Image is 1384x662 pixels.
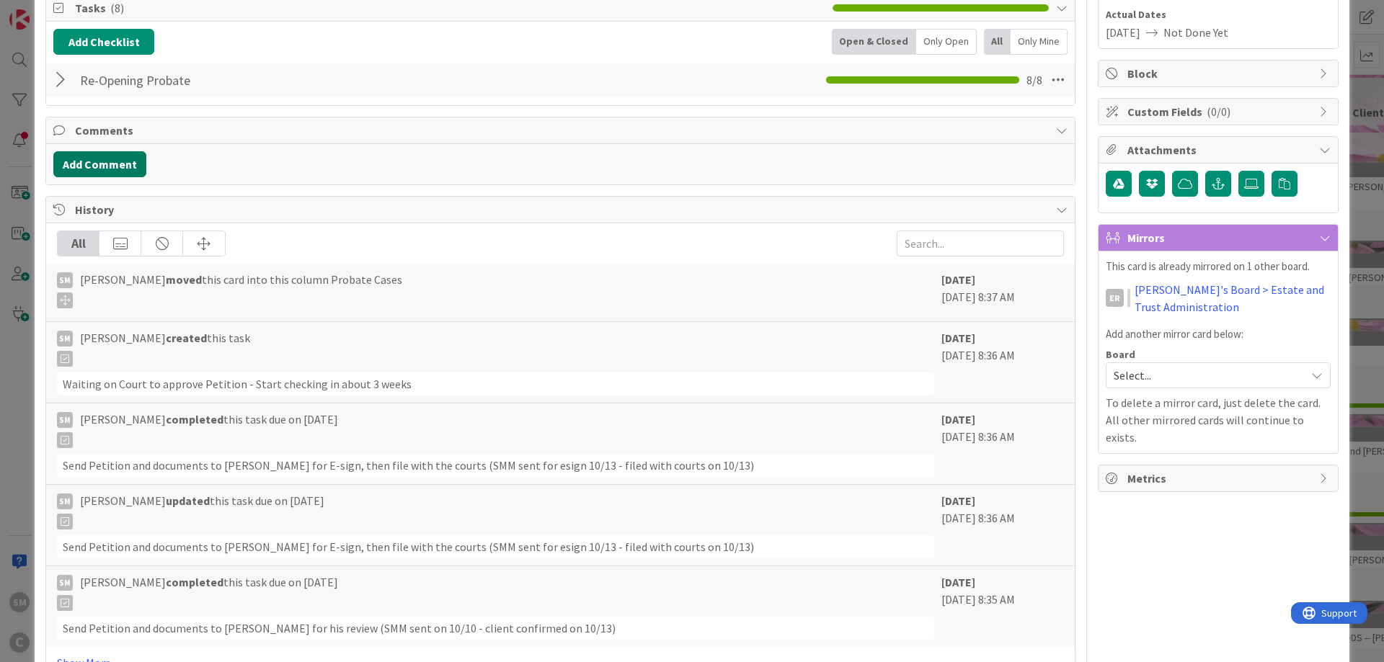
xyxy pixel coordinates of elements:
[1106,394,1331,446] p: To delete a mirror card, just delete the card. All other mirrored cards will continue to exists.
[58,231,99,256] div: All
[75,122,1049,139] span: Comments
[941,412,975,426] b: [DATE]
[1127,470,1312,487] span: Metrics
[57,272,73,288] div: SM
[941,331,975,345] b: [DATE]
[1106,349,1135,359] span: Board
[80,573,338,611] span: [PERSON_NAME] this task due on [DATE]
[832,29,916,55] div: Open & Closed
[1163,24,1228,41] span: Not Done Yet
[1106,259,1331,275] p: This card is already mirrored on 1 other board.
[941,575,975,589] b: [DATE]
[1026,71,1042,89] span: 8 / 8
[941,272,975,287] b: [DATE]
[166,272,202,287] b: moved
[1127,141,1312,158] span: Attachments
[1127,103,1312,120] span: Custom Fields
[57,412,73,428] div: SM
[57,617,934,640] div: Send Petition and documents to [PERSON_NAME] for his review (SMM sent on 10/10 - client confirmed...
[1114,365,1298,385] span: Select...
[110,1,124,15] span: ( 8 )
[941,271,1064,314] div: [DATE] 8:37 AM
[57,372,934,395] div: Waiting on Court to approve Petition - Start checking in about 3 weeks
[897,231,1064,256] input: Search...
[80,271,402,308] span: [PERSON_NAME] this card into this column Probate Cases
[941,329,1064,395] div: [DATE] 8:36 AM
[30,2,66,19] span: Support
[166,412,223,426] b: completed
[166,493,210,508] b: updated
[916,29,977,55] div: Only Open
[1106,289,1124,307] div: ER
[1207,104,1230,119] span: ( 0/0 )
[984,29,1011,55] div: All
[75,201,1049,218] span: History
[75,67,399,93] input: Add Checklist...
[166,575,223,589] b: completed
[166,331,207,345] b: created
[941,411,1064,477] div: [DATE] 8:36 AM
[1106,7,1331,22] span: Actual Dates
[1135,281,1331,316] a: [PERSON_NAME]'s Board > Estate and Trust Administration
[53,29,154,55] button: Add Checklist
[57,454,934,477] div: Send Petition and documents to [PERSON_NAME] for E-sign, then file with the courts (SMM sent for ...
[80,411,338,448] span: [PERSON_NAME] this task due on [DATE]
[53,151,146,177] button: Add Comment
[57,331,73,346] div: SM
[1106,326,1331,343] p: Add another mirror card below:
[941,493,975,508] b: [DATE]
[1106,24,1140,41] span: [DATE]
[1127,229,1312,246] span: Mirrors
[57,575,73,591] div: SM
[941,492,1064,558] div: [DATE] 8:36 AM
[80,329,250,367] span: [PERSON_NAME] this task
[80,492,324,529] span: [PERSON_NAME] this task due on [DATE]
[1127,65,1312,82] span: Block
[57,493,73,509] div: SM
[1011,29,1068,55] div: Only Mine
[941,573,1064,640] div: [DATE] 8:35 AM
[57,535,934,558] div: Send Petition and documents to [PERSON_NAME] for E-sign, then file with the courts (SMM sent for ...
